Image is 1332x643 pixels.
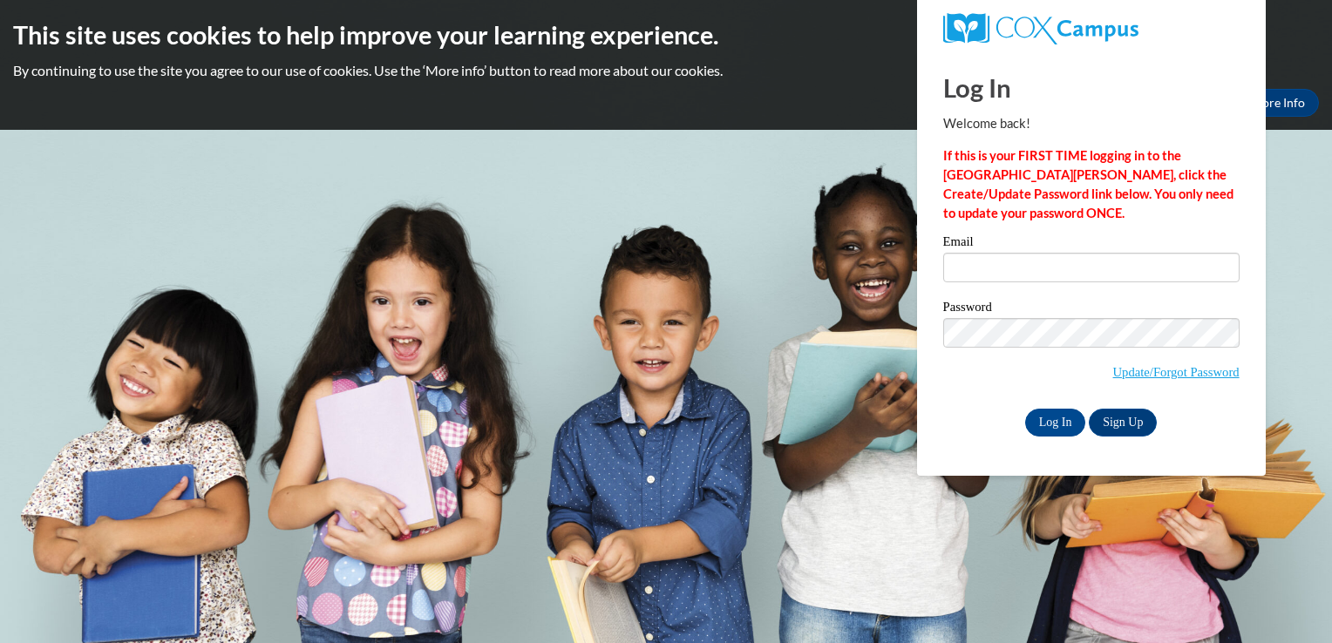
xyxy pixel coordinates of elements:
[13,61,1319,80] p: By continuing to use the site you agree to our use of cookies. Use the ‘More info’ button to read...
[943,301,1240,318] label: Password
[1237,89,1319,117] a: More Info
[943,70,1240,105] h1: Log In
[943,13,1240,44] a: COX Campus
[1113,365,1240,379] a: Update/Forgot Password
[1025,409,1086,437] input: Log In
[943,148,1233,220] strong: If this is your FIRST TIME logging in to the [GEOGRAPHIC_DATA][PERSON_NAME], click the Create/Upd...
[13,17,1319,52] h2: This site uses cookies to help improve your learning experience.
[1089,409,1157,437] a: Sign Up
[943,114,1240,133] p: Welcome back!
[943,235,1240,253] label: Email
[943,13,1138,44] img: COX Campus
